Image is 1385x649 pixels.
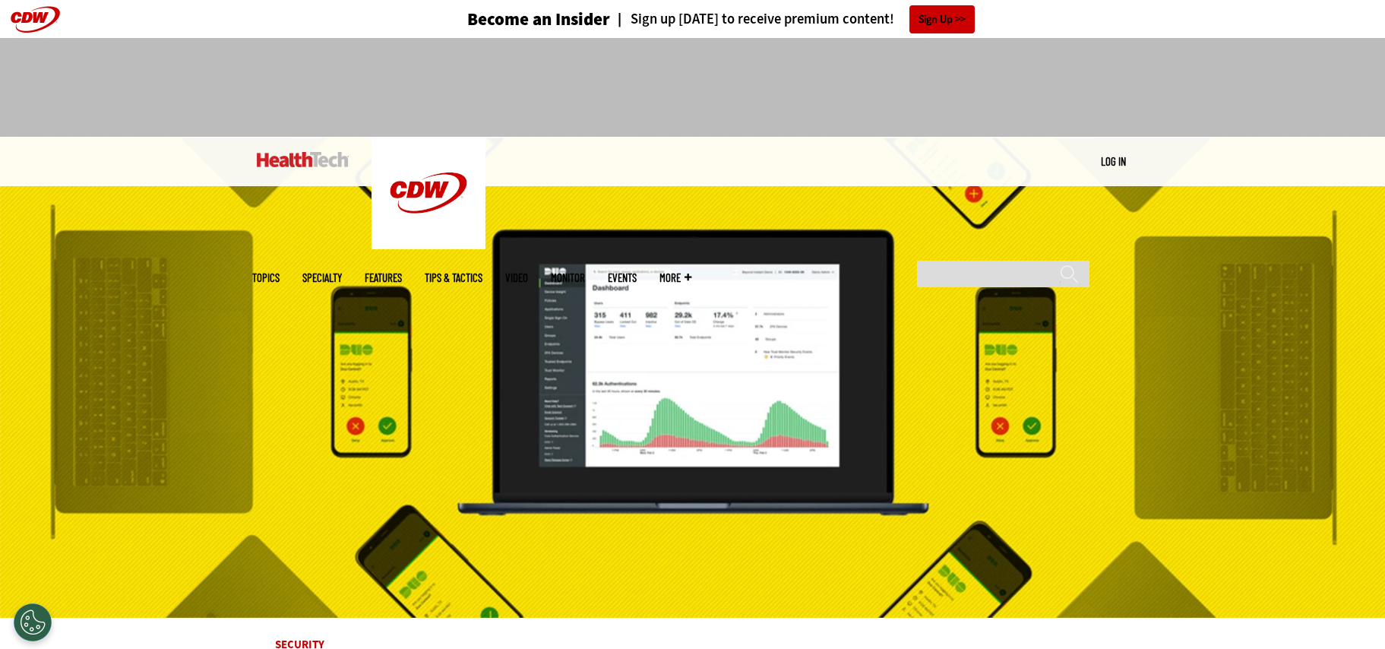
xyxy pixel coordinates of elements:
span: More [659,272,691,283]
a: Become an Insider [410,11,610,28]
div: User menu [1101,154,1126,169]
img: Home [372,137,485,249]
a: Events [608,272,637,283]
a: Video [505,272,528,283]
a: Features [365,272,402,283]
a: Tips & Tactics [425,272,482,283]
a: CDW [372,237,485,253]
div: Cookies Settings [14,603,52,641]
iframe: advertisement [416,53,969,122]
a: Sign Up [909,5,975,33]
img: Home [257,152,349,167]
a: Log in [1101,154,1126,168]
a: MonITor [551,272,585,283]
a: Sign up [DATE] to receive premium content! [610,12,894,27]
button: Open Preferences [14,603,52,641]
span: Specialty [302,272,342,283]
h3: Become an Insider [467,11,610,28]
span: Topics [252,272,280,283]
